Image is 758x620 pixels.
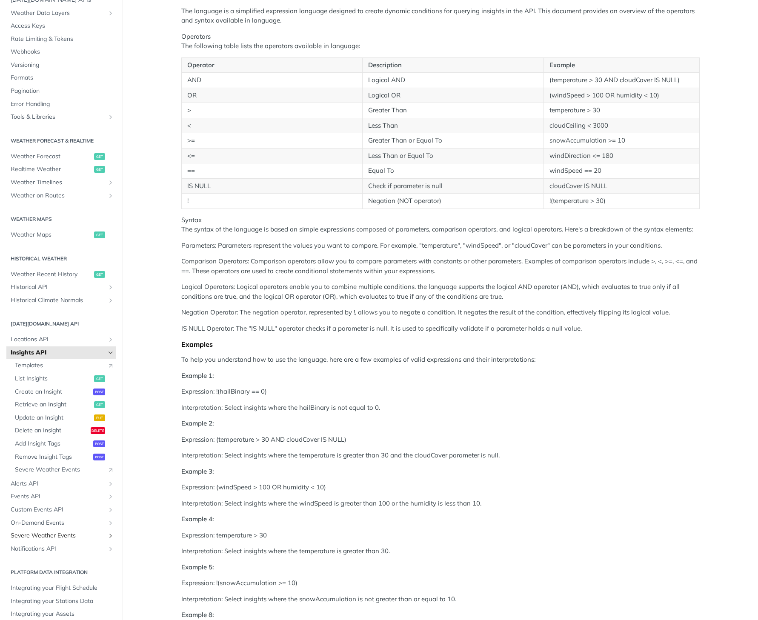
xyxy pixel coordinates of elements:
[6,503,116,516] a: Custom Events APIShow subpages for Custom Events API
[107,179,114,186] button: Show subpages for Weather Timelines
[11,165,92,174] span: Realtime Weather
[107,284,114,291] button: Show subpages for Historical API
[181,340,700,349] div: Examples
[544,194,699,209] td: !(temperature > 30)
[94,375,105,382] span: get
[107,349,114,356] button: Hide subpages for Insights API
[6,229,116,241] a: Weather Mapsget
[6,255,116,263] h2: Historical Weather
[11,437,116,450] a: Add Insight Tagspost
[181,611,214,619] strong: Example 8:
[6,320,116,328] h2: [DATE][DOMAIN_NAME] API
[181,371,214,380] strong: Example 1:
[181,88,363,103] td: OR
[11,22,114,30] span: Access Keys
[107,532,114,539] button: Show subpages for Severe Weather Events
[181,241,700,251] p: Parameters: Parameters represent the values you want to compare. For example, "temperature", "win...
[544,103,699,118] td: temperature > 30
[11,480,105,488] span: Alerts API
[6,333,116,346] a: Locations APIShow subpages for Locations API
[6,490,116,503] a: Events APIShow subpages for Events API
[181,499,700,509] p: Interpretation: Select insights where the windSpeed is greater than 100 or the humidity is less t...
[181,194,363,209] td: !
[11,531,105,540] span: Severe Weather Events
[181,215,700,234] p: Syntax The syntax of the language is based on simple expressions composed of parameters, comparis...
[6,59,116,71] a: Versioning
[94,401,105,408] span: get
[181,419,214,427] strong: Example 2:
[11,386,116,398] a: Create an Insightpost
[181,257,700,276] p: Comparison Operators: Comparison operators allow you to compare parameters with constants or othe...
[107,520,114,526] button: Show subpages for On-Demand Events
[11,545,105,553] span: Notifications API
[11,451,116,463] a: Remove Insight Tagspost
[544,133,699,149] td: snowAccumulation >= 10
[6,111,116,123] a: Tools & LibrariesShow subpages for Tools & Libraries
[11,87,114,95] span: Pagination
[6,163,116,176] a: Realtime Weatherget
[107,192,114,199] button: Show subpages for Weather on Routes
[363,133,544,149] td: Greater Than or Equal To
[15,400,92,409] span: Retrieve an Insight
[107,480,114,487] button: Show subpages for Alerts API
[6,477,116,490] a: Alerts APIShow subpages for Alerts API
[181,32,700,51] p: Operators The following table lists the operators available in language:
[363,73,544,88] td: Logical AND
[544,73,699,88] td: (temperature > 30 AND cloudCover IS NULL)
[6,294,116,307] a: Historical Climate NormalsShow subpages for Historical Climate Normals
[11,61,114,69] span: Versioning
[11,359,116,372] a: TemplatesLink
[181,355,700,365] p: To help you understand how to use the language, here are a few examples of valid expressions and ...
[6,46,116,58] a: Webhooks
[6,582,116,594] a: Integrating your Flight Schedule
[11,9,105,17] span: Weather Data Layers
[107,506,114,513] button: Show subpages for Custom Events API
[181,403,700,413] p: Interpretation: Select insights where the hailBinary is not equal to 0.
[94,153,105,160] span: get
[15,361,103,370] span: Templates
[107,10,114,17] button: Show subpages for Weather Data Layers
[6,346,116,359] a: Insights APIHide subpages for Insights API
[544,118,699,133] td: cloudCeiling < 3000
[363,178,544,194] td: Check if parameter is null
[11,463,116,476] a: Severe Weather EventsLink
[544,148,699,163] td: windDirection <= 180
[363,163,544,179] td: Equal To
[15,414,92,422] span: Update an Insight
[11,411,116,424] a: Update an Insightput
[363,88,544,103] td: Logical OR
[363,148,544,163] td: Less Than or Equal To
[11,74,114,82] span: Formats
[93,454,105,460] span: post
[6,215,116,223] h2: Weather Maps
[6,85,116,97] a: Pagination
[6,71,116,84] a: Formats
[11,597,114,606] span: Integrating your Stations Data
[181,546,700,556] p: Interpretation: Select insights where the temperature is greater than 30.
[181,148,363,163] td: <=
[15,453,91,461] span: Remove Insight Tags
[363,118,544,133] td: Less Than
[94,414,105,421] span: put
[107,493,114,500] button: Show subpages for Events API
[11,584,114,592] span: Integrating your Flight Schedule
[11,519,105,527] span: On-Demand Events
[93,440,105,447] span: post
[94,271,105,278] span: get
[6,529,116,542] a: Severe Weather EventsShow subpages for Severe Weather Events
[181,163,363,179] td: ==
[6,569,116,576] h2: Platform DATA integration
[15,440,91,448] span: Add Insight Tags
[363,194,544,209] td: Negation (NOT operator)
[107,466,114,473] i: Link
[11,283,105,291] span: Historical API
[11,152,92,161] span: Weather Forecast
[15,374,92,383] span: List Insights
[181,308,700,317] p: Negation Operator: The negation operator, represented by !, allows you to negate a condition. It ...
[181,387,700,397] p: Expression: !(hailBinary == 0)
[11,231,92,239] span: Weather Maps
[11,270,92,279] span: Weather Recent History
[107,297,114,304] button: Show subpages for Historical Climate Normals
[11,398,116,411] a: Retrieve an Insightget
[107,336,114,343] button: Show subpages for Locations API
